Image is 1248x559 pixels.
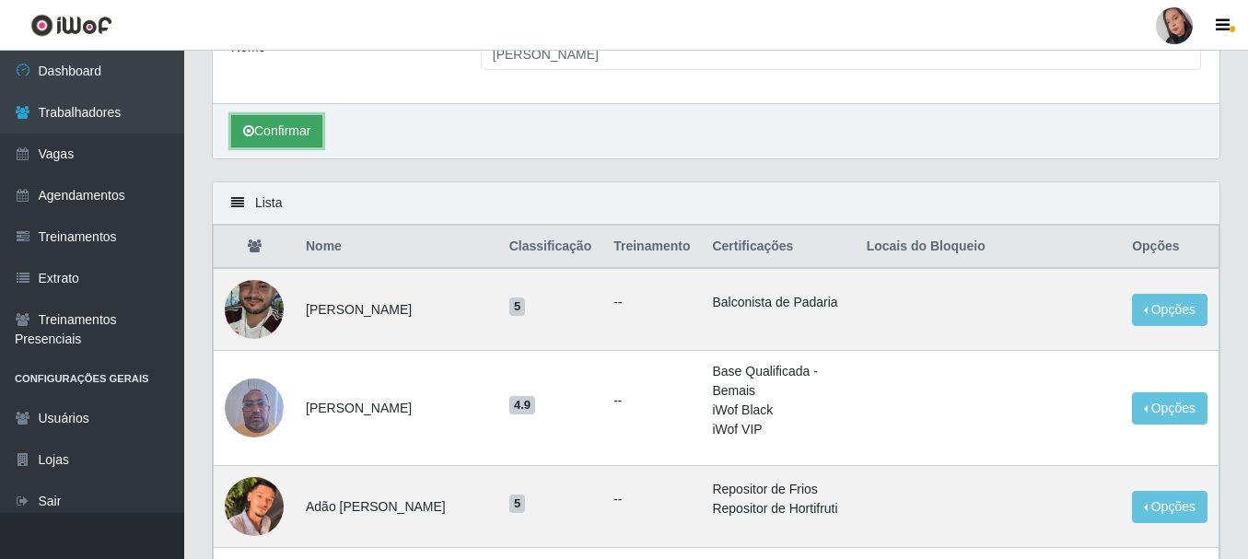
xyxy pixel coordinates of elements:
input: Digite o Nome... [481,38,1201,70]
th: Classificação [498,226,603,269]
td: [PERSON_NAME] [295,351,498,466]
td: [PERSON_NAME] [295,268,498,351]
button: Opções [1132,294,1207,326]
img: 1718996764876.jpeg [225,368,284,447]
span: 5 [509,495,526,513]
li: iWof VIP [712,420,844,439]
th: Nome [295,226,498,269]
ul: -- [613,293,690,312]
li: Repositor de Frios [712,480,844,499]
th: Opções [1121,226,1219,269]
ul: -- [613,490,690,509]
li: Base Qualificada - Bemais [712,362,844,401]
div: Lista [213,182,1219,225]
button: Confirmar [231,115,322,147]
img: 1693345168080.jpeg [225,454,284,559]
span: 4.9 [509,396,536,414]
li: iWof Black [712,401,844,420]
li: Balconista de Padaria [712,293,844,312]
th: Certificações [701,226,855,269]
li: Repositor de Hortifruti [712,499,844,518]
img: 1674779524388.jpeg [225,257,284,362]
td: Adão [PERSON_NAME] [295,466,498,548]
img: CoreUI Logo [30,14,112,37]
ul: -- [613,391,690,411]
button: Opções [1132,491,1207,523]
button: Opções [1132,392,1207,425]
th: Locais do Bloqueio [856,226,1122,269]
th: Treinamento [602,226,701,269]
span: 5 [509,297,526,316]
